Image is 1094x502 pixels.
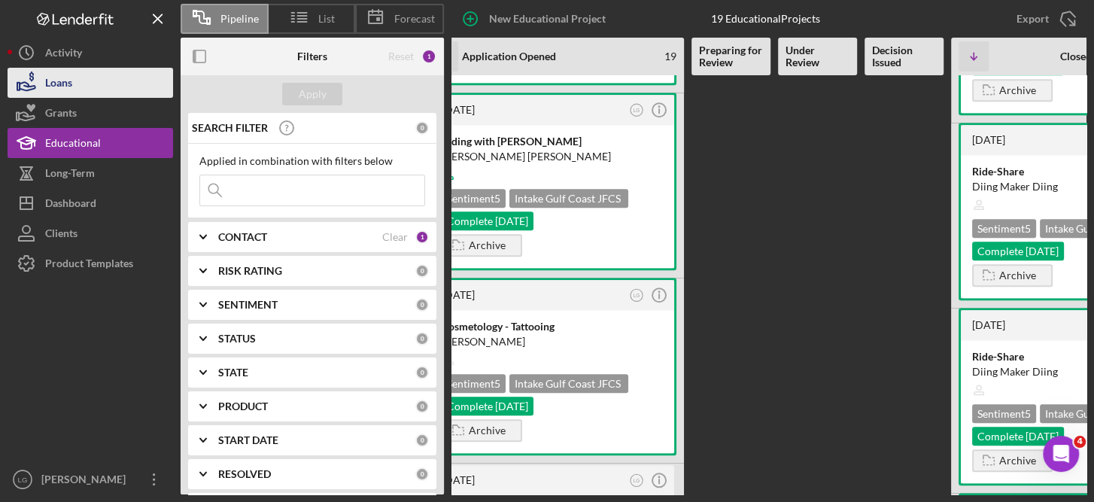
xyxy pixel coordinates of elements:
div: 0 [415,298,429,312]
div: Loans [45,68,72,102]
div: Complete [DATE] [972,427,1064,446]
div: Complete [DATE] [442,211,533,230]
button: LG [627,100,647,120]
button: Grants [8,98,173,128]
div: Archive [999,449,1036,472]
button: Product Templates [8,248,173,278]
b: Under Review [786,44,849,68]
div: Long-Term [45,158,95,192]
div: Educational [45,128,101,162]
div: Complete [DATE] [972,242,1064,260]
b: STATE [218,367,248,379]
b: Application Opened [462,50,556,62]
b: Preparing for Review [699,44,763,68]
b: PRODUCT [218,400,268,412]
div: 1 [421,49,436,64]
time: 2024-06-15 15:05 [972,318,1005,331]
b: Decision Issued [872,44,936,68]
time: 2025-08-18 23:54 [442,288,475,301]
div: Dashboard [45,188,96,222]
div: Intake Gulf Coast JFCS [509,374,628,393]
div: Export [1017,4,1049,34]
div: Archive [999,264,1036,287]
div: Archive [469,234,506,257]
div: 0 [415,332,429,345]
span: Forecast [394,13,435,25]
b: START DATE [218,434,278,446]
b: SEARCH FILTER [192,122,268,134]
b: Filters [297,50,327,62]
button: Archive [442,419,522,442]
button: Archive [972,264,1053,287]
button: Archive [972,79,1053,102]
button: Loans [8,68,173,98]
div: Archive [999,79,1036,102]
text: LG [18,476,28,484]
b: SENTIMENT [218,299,278,311]
div: 1 [415,230,429,244]
button: Long-Term [8,158,173,188]
text: LG [634,477,640,482]
div: 0 [415,366,429,379]
time: 2024-06-26 16:11 [972,133,1005,146]
div: [PERSON_NAME] [442,334,663,349]
div: Grants [45,98,77,132]
b: RISK RATING [218,265,282,277]
div: Riding with [PERSON_NAME] [442,134,663,149]
span: 19 [664,50,676,62]
div: 0 [415,121,429,135]
button: Export [1001,4,1086,34]
a: [DATE]LGRiding with [PERSON_NAME][PERSON_NAME] [PERSON_NAME]Sentiment5Intake Gulf Coast JFCS Comp... [428,93,676,270]
text: LG [634,292,640,297]
div: Clear [382,231,408,243]
div: Apply [299,83,327,105]
span: 4 [1074,436,1086,448]
button: Educational [8,128,173,158]
button: Archive [972,449,1053,472]
div: 0 [415,434,429,447]
div: [PERSON_NAME] [38,464,135,498]
time: 2025-08-08 21:17 [442,473,475,486]
div: 0 [415,467,429,481]
a: [DATE]LGCosmetology - Tattooing[PERSON_NAME]Sentiment5Intake Gulf Coast JFCS Complete [DATE]Archive [428,278,676,455]
text: LG [634,107,640,112]
div: 0 [415,400,429,413]
div: Product Templates [45,248,133,282]
div: [PERSON_NAME] [PERSON_NAME] [442,149,663,164]
div: Activity [45,38,82,71]
button: Dashboard [8,188,173,218]
div: New Educational Project [489,4,606,34]
div: Intake Gulf Coast JFCS [509,189,628,208]
div: Archive [469,419,506,442]
button: Archive [442,234,522,257]
time: 2025-09-03 01:03 [442,103,475,116]
button: Apply [282,83,342,105]
div: Clients [45,218,77,252]
button: Clients [8,218,173,248]
b: CONTACT [218,231,267,243]
div: Sentiment 5 [972,404,1036,423]
span: Pipeline [220,13,259,25]
div: Complete [DATE] [442,397,533,415]
div: Reset [388,50,414,62]
b: RESOLVED [218,468,271,480]
div: 0 [415,264,429,278]
div: Cosmetology - Tattooing [442,319,663,334]
b: STATUS [218,333,256,345]
div: 19 Educational Projects [711,13,820,25]
div: Sentiment 5 [442,189,506,208]
button: Activity [8,38,173,68]
button: LG[PERSON_NAME] [8,464,173,494]
iframe: Intercom live chat [1043,436,1079,472]
div: Sentiment 5 [972,219,1036,238]
button: New Educational Project [451,4,621,34]
span: List [318,13,335,25]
